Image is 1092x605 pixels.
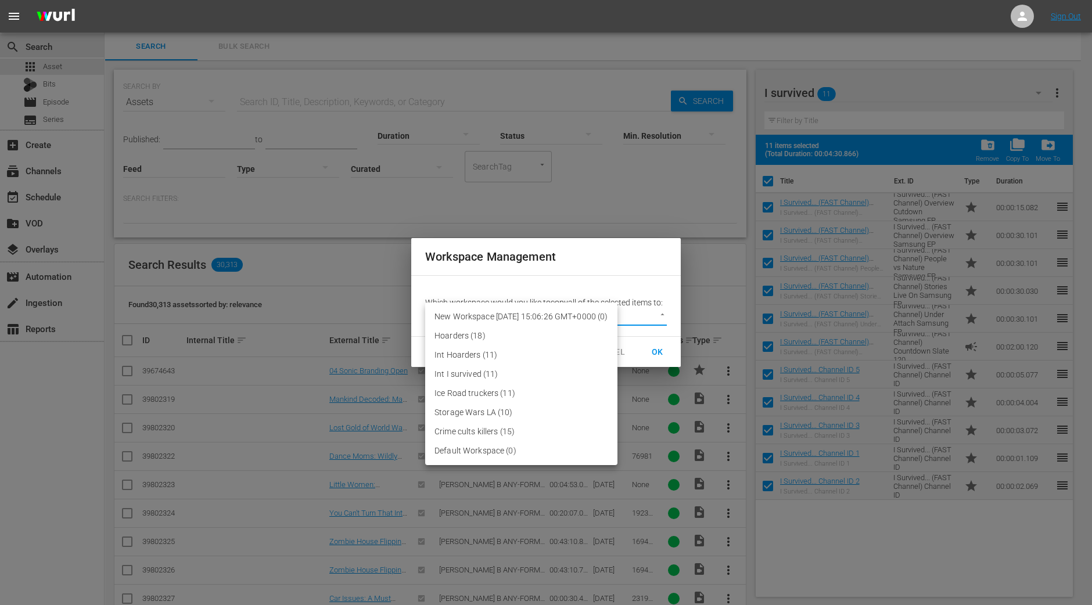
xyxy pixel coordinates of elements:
span: menu [7,9,21,23]
li: Default Workspace (0) [425,441,617,460]
a: Sign Out [1051,12,1081,21]
li: Ice Road truckers (11) [425,384,617,403]
li: Crime cults killers (15) [425,422,617,441]
li: New Workspace [DATE] 15:06:26 GMT+0000 (0) [425,307,617,326]
li: Storage Wars LA (10) [425,403,617,422]
img: ans4CAIJ8jUAAAAAAAAAAAAAAAAAAAAAAAAgQb4GAAAAAAAAAAAAAAAAAAAAAAAAJMjXAAAAAAAAAAAAAAAAAAAAAAAAgAT5G... [28,3,84,30]
li: Hoarders (18) [425,326,617,345]
li: Int I survived (11) [425,365,617,384]
li: Int Hoarders (11) [425,345,617,365]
